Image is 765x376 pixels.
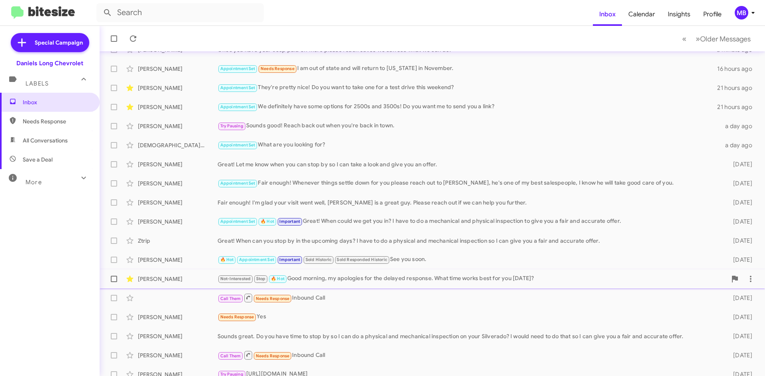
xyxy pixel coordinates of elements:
[218,237,720,245] div: Great! When can you stop by in the upcoming days? I have to do a physical and mechanical inspecti...
[677,31,691,47] button: Previous
[138,332,218,340] div: [PERSON_NAME]
[720,122,759,130] div: a day ago
[720,160,759,168] div: [DATE]
[25,80,49,87] span: Labels
[720,237,759,245] div: [DATE]
[138,275,218,283] div: [PERSON_NAME]
[218,140,720,150] div: What are you looking for?
[256,276,266,281] span: Stop
[717,84,759,92] div: 21 hours ago
[720,256,759,264] div: [DATE]
[25,179,42,186] span: More
[728,6,756,19] button: MB
[218,293,720,303] div: Inbound Call
[720,294,759,302] div: [DATE]
[220,104,255,109] span: Appointment Set
[138,65,218,73] div: [PERSON_NAME]
[138,218,218,226] div: [PERSON_NAME]
[218,199,720,207] div: Fair enough! I'm glad your visit went well, [PERSON_NAME] is a great guy. Please reach out if we ...
[220,181,255,186] span: Appointment Set
[16,59,83,67] div: Daniels Long Chevrolet
[218,217,720,226] div: Great! When could we get you in? I have to do a mechanical and physical inspection to give you a ...
[271,276,284,281] span: 🔥 Hot
[220,257,234,262] span: 🔥 Hot
[138,179,218,187] div: [PERSON_NAME]
[220,314,254,320] span: Needs Response
[220,296,241,301] span: Call Them
[138,237,218,245] div: Ztrip
[256,353,290,358] span: Needs Response
[218,102,717,111] div: We definitely have some options for 2500s and 3500s! Do you want me to send you a link?
[218,64,717,73] div: I am out of state and will return to [US_STATE] in November.
[720,179,759,187] div: [DATE]
[717,103,759,111] div: 21 hours ago
[261,66,294,71] span: Needs Response
[678,31,755,47] nav: Page navigation example
[218,274,727,283] div: Good morning, my apologies for the delayed response. What time works best for you [DATE]?
[337,257,387,262] span: Sold Responded Historic
[138,160,218,168] div: [PERSON_NAME]
[720,218,759,226] div: [DATE]
[220,123,243,129] span: Try Pausing
[696,34,700,44] span: »
[218,160,720,168] div: Great! Let me know when you can stop by so I can take a look and give you an offer.
[697,3,728,26] a: Profile
[218,179,720,188] div: Fair enough! Whenever things settle down for you please reach out to [PERSON_NAME], he's one of m...
[622,3,661,26] a: Calendar
[593,3,622,26] a: Inbox
[700,35,751,43] span: Older Messages
[96,3,264,22] input: Search
[220,142,255,148] span: Appointment Set
[218,350,720,360] div: Inbound Call
[218,255,720,264] div: See you soon.
[279,219,300,224] span: Important
[691,31,755,47] button: Next
[720,199,759,207] div: [DATE]
[735,6,748,19] div: MB
[220,353,241,358] span: Call Them
[23,117,90,125] span: Needs Response
[717,65,759,73] div: 16 hours ago
[279,257,300,262] span: Important
[138,351,218,359] div: [PERSON_NAME]
[35,39,83,47] span: Special Campaign
[138,84,218,92] div: [PERSON_NAME]
[720,351,759,359] div: [DATE]
[218,312,720,321] div: Yes
[220,85,255,90] span: Appointment Set
[220,66,255,71] span: Appointment Set
[23,98,90,106] span: Inbox
[661,3,697,26] a: Insights
[239,257,274,262] span: Appointment Set
[218,83,717,92] div: They're pretty nice! Do you want to take one for a test drive this weekend?
[218,332,720,340] div: Sounds great. Do you have time to stop by so I can do a physical and mechanical inspection on you...
[23,136,68,144] span: All Conversations
[306,257,332,262] span: Sold Historic
[261,219,274,224] span: 🔥 Hot
[720,332,759,340] div: [DATE]
[138,313,218,321] div: [PERSON_NAME]
[682,34,687,44] span: «
[138,122,218,130] div: [PERSON_NAME]
[720,313,759,321] div: [DATE]
[138,199,218,207] div: [PERSON_NAME]
[11,33,89,52] a: Special Campaign
[220,219,255,224] span: Appointment Set
[220,276,251,281] span: Not-Interested
[256,296,290,301] span: Needs Response
[23,156,53,164] span: Save a Deal
[218,121,720,131] div: Sounds good! Reach back out when you're back in town.
[720,141,759,149] div: a day ago
[138,256,218,264] div: [PERSON_NAME]
[138,141,218,149] div: [DEMOGRAPHIC_DATA][PERSON_NAME]
[138,103,218,111] div: [PERSON_NAME]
